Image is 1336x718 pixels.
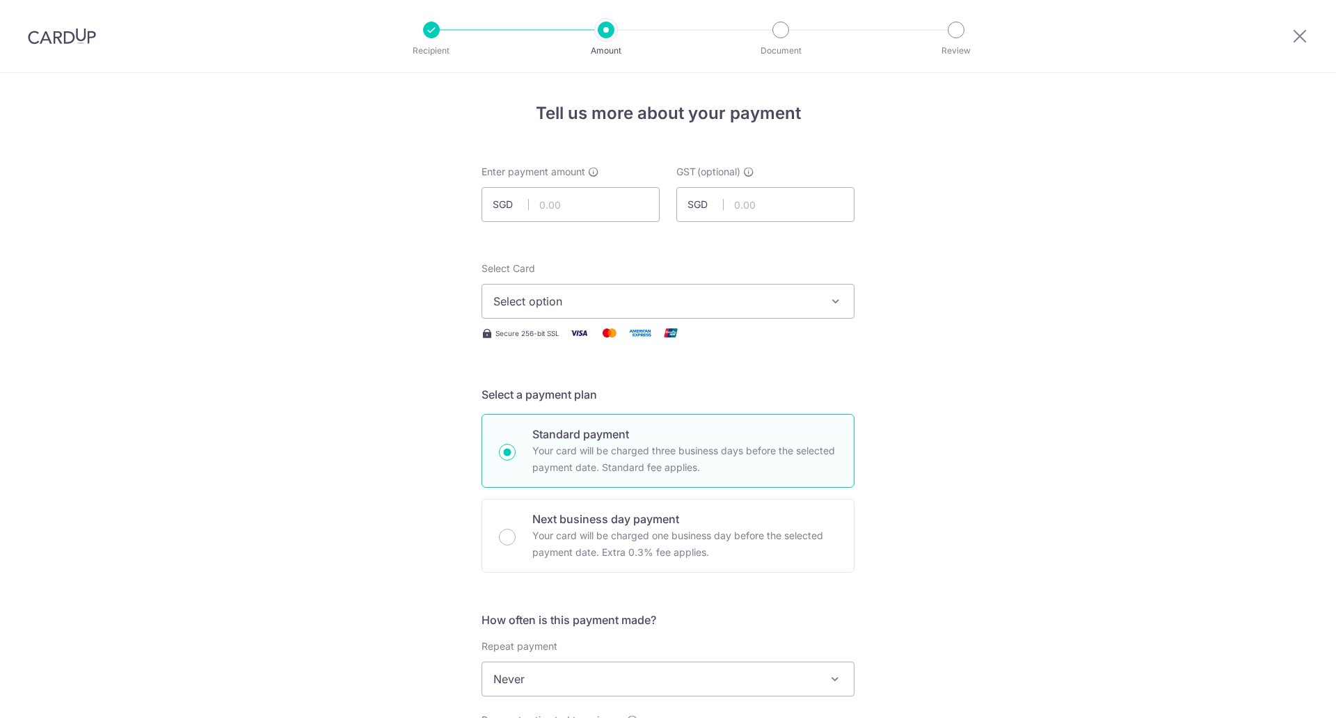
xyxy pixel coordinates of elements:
[482,662,854,696] span: Never
[495,328,559,339] span: Secure 256-bit SSL
[697,165,740,179] span: (optional)
[555,44,658,58] p: Amount
[482,639,557,653] label: Repeat payment
[28,28,96,45] img: CardUp
[532,426,837,442] p: Standard payment
[532,527,837,561] p: Your card will be charged one business day before the selected payment date. Extra 0.3% fee applies.
[565,324,593,342] img: Visa
[905,44,1008,58] p: Review
[596,324,623,342] img: Mastercard
[676,165,696,179] span: GST
[493,198,529,212] span: SGD
[380,44,483,58] p: Recipient
[482,187,660,222] input: 0.00
[657,324,685,342] img: Union Pay
[532,511,837,527] p: Next business day payment
[729,44,832,58] p: Document
[626,324,654,342] img: American Express
[482,165,585,179] span: Enter payment amount
[482,284,854,319] button: Select option
[1247,676,1322,711] iframe: Opens a widget where you can find more information
[482,101,854,126] h4: Tell us more about your payment
[482,262,535,274] span: translation missing: en.payables.payment_networks.credit_card.summary.labels.select_card
[493,293,818,310] span: Select option
[482,612,854,628] h5: How often is this payment made?
[532,442,837,476] p: Your card will be charged three business days before the selected payment date. Standard fee appl...
[676,187,854,222] input: 0.00
[482,386,854,403] h5: Select a payment plan
[687,198,724,212] span: SGD
[482,662,854,696] span: Never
